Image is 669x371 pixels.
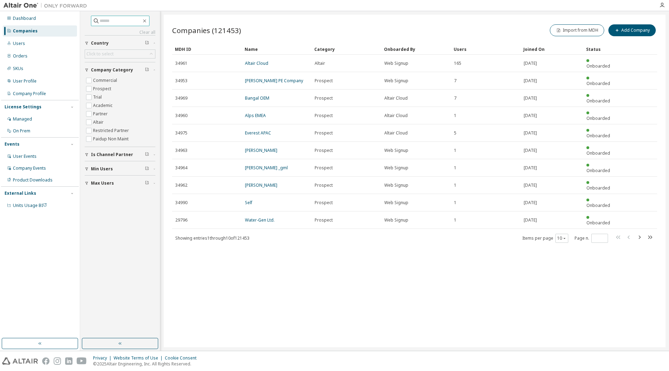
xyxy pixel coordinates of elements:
[175,165,187,171] span: 34964
[145,40,149,46] span: Clear filter
[454,61,461,66] span: 165
[586,115,610,121] span: Onboarded
[5,104,41,110] div: License Settings
[575,234,608,243] span: Page n.
[384,130,408,136] span: Altair Cloud
[13,177,53,183] div: Product Downloads
[315,183,333,188] span: Prospect
[384,44,448,55] div: Onboarded By
[172,25,241,35] span: Companies (121453)
[145,180,149,186] span: Clear filter
[315,217,333,223] span: Prospect
[586,202,610,208] span: Onboarded
[550,24,604,36] button: Import from MDH
[93,76,118,85] label: Commercial
[175,44,239,55] div: MDH ID
[175,113,187,118] span: 34960
[91,40,109,46] span: Country
[315,165,333,171] span: Prospect
[42,357,49,365] img: facebook.svg
[524,200,537,206] span: [DATE]
[454,183,456,188] span: 1
[93,355,114,361] div: Privacy
[93,361,201,367] p: © 2025 Altair Engineering, Inc. All Rights Reserved.
[586,168,610,173] span: Onboarded
[524,95,537,101] span: [DATE]
[13,53,28,59] div: Orders
[93,93,103,101] label: Trial
[454,130,456,136] span: 5
[586,98,610,104] span: Onboarded
[65,357,72,365] img: linkedin.svg
[315,200,333,206] span: Prospect
[245,130,271,136] a: Everest APAC
[586,133,610,139] span: Onboarded
[245,113,266,118] a: Alps EMEA
[315,130,333,136] span: Prospect
[13,78,37,84] div: User Profile
[245,182,277,188] a: [PERSON_NAME]
[93,85,113,93] label: Prospect
[586,220,610,226] span: Onboarded
[384,200,408,206] span: Web Signup
[315,148,333,153] span: Prospect
[245,78,303,84] a: [PERSON_NAME] PE Company
[454,148,456,153] span: 1
[85,30,155,35] a: Clear all
[384,95,408,101] span: Altair Cloud
[384,217,408,223] span: Web Signup
[384,183,408,188] span: Web Signup
[384,61,408,66] span: Web Signup
[524,165,537,171] span: [DATE]
[608,24,656,36] button: Add Company
[13,16,36,21] div: Dashboard
[524,113,537,118] span: [DATE]
[175,130,187,136] span: 34975
[114,355,165,361] div: Website Terms of Use
[91,166,113,172] span: Min Users
[523,44,580,55] div: Joined On
[175,78,187,84] span: 34953
[245,200,252,206] a: Self
[245,60,268,66] a: Altair Cloud
[454,95,456,101] span: 7
[85,36,155,51] button: Country
[145,152,149,157] span: Clear filter
[145,67,149,73] span: Clear filter
[586,63,610,69] span: Onboarded
[91,152,133,157] span: Is Channel Partner
[315,78,333,84] span: Prospect
[85,50,155,58] div: Click to select
[165,355,201,361] div: Cookie Consent
[85,62,155,78] button: Company Category
[454,165,456,171] span: 1
[86,51,114,57] div: Click to select
[5,141,20,147] div: Events
[245,165,288,171] a: [PERSON_NAME] _gml
[93,135,130,143] label: Paidup Non Maint
[175,183,187,188] span: 34962
[13,66,23,71] div: SKUs
[54,357,61,365] img: instagram.svg
[524,78,537,84] span: [DATE]
[85,147,155,162] button: Is Channel Partner
[315,95,333,101] span: Prospect
[2,357,38,365] img: altair_logo.svg
[586,44,615,55] div: Status
[384,165,408,171] span: Web Signup
[93,101,114,110] label: Academic
[91,67,133,73] span: Company Category
[13,128,30,134] div: On Prem
[315,113,333,118] span: Prospect
[245,147,277,153] a: [PERSON_NAME]
[245,44,309,55] div: Name
[13,28,38,34] div: Companies
[175,217,187,223] span: 29796
[315,61,325,66] span: Altair
[524,183,537,188] span: [DATE]
[93,110,109,118] label: Partner
[524,61,537,66] span: [DATE]
[3,2,91,9] img: Altair One
[245,95,269,101] a: Bangal OEM
[524,148,537,153] span: [DATE]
